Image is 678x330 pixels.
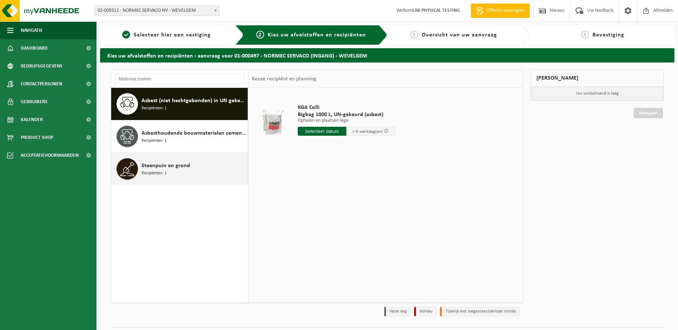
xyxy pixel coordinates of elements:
span: 02-009311 - NORMEC SERVACO NV - WEVELGEM [94,5,219,16]
span: Navigatie [21,21,43,39]
p: Uw winkelmand is leeg [531,87,663,100]
h2: Kies uw afvalstoffen en recipiënten - aanvraag voor 01-000497 - NORMEC SERVACO (INGANG) - WEVELGEM [100,48,674,62]
span: 1 [122,31,130,39]
span: 2 [256,31,264,39]
li: Tijdelijk niet toegestaan/période limitée [440,307,520,316]
span: KGA Colli [298,104,395,111]
span: Recipiënten: 1 [142,137,167,144]
span: Bigbag 1000 L, UN-gekeurd (asbest) [298,111,395,118]
li: Vaste dag [384,307,411,316]
span: 4 [581,31,589,39]
strong: LAB PHYSICAL TESTING [412,8,460,13]
span: Asbest (niet hechtgebonden) in UN gekeurde verpakking [142,96,246,105]
span: Offerte aanvragen [485,7,526,14]
span: Bevestiging [593,32,624,38]
button: Steenpuin en grond Recipiënten: 1 [111,153,248,185]
button: Asbest (niet hechtgebonden) in UN gekeurde verpakking Recipiënten: 1 [111,88,248,120]
span: Acceptatievoorwaarden [21,146,79,164]
span: + 4 werkdag(en) [352,129,383,134]
li: Holiday [414,307,436,316]
span: 02-009311 - NORMEC SERVACO NV - WEVELGEM [95,6,219,16]
input: Selecteer datum [298,127,346,136]
span: Bedrijfsgegevens [21,57,63,75]
span: Recipiënten: 1 [142,105,167,112]
div: [PERSON_NAME] [531,70,664,87]
a: Doorgaan [634,108,663,118]
span: Kalender [21,111,43,129]
div: Keuze recipiënt en planning [248,70,320,88]
span: Gebruikers [21,93,48,111]
a: Offerte aanvragen [471,4,530,18]
span: Steenpuin en grond [142,161,190,170]
span: Recipiënten: 1 [142,170,167,177]
button: Asbesthoudende bouwmaterialen cementgebonden (hechtgebonden) Recipiënten: 1 [111,120,248,153]
input: Materiaal zoeken [115,74,244,84]
span: Contactpersonen [21,75,62,93]
a: 1Selecteer hier een vestiging [104,31,229,39]
span: Product Shop [21,129,53,146]
span: Asbesthoudende bouwmaterialen cementgebonden (hechtgebonden) [142,129,246,137]
p: Ophalen en plaatsen lege [298,118,395,123]
span: Overzicht van uw aanvraag [422,32,497,38]
span: Selecteer hier een vestiging [134,32,211,38]
span: Dashboard [21,39,48,57]
span: 3 [410,31,418,39]
span: Kies uw afvalstoffen en recipiënten [268,32,366,38]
